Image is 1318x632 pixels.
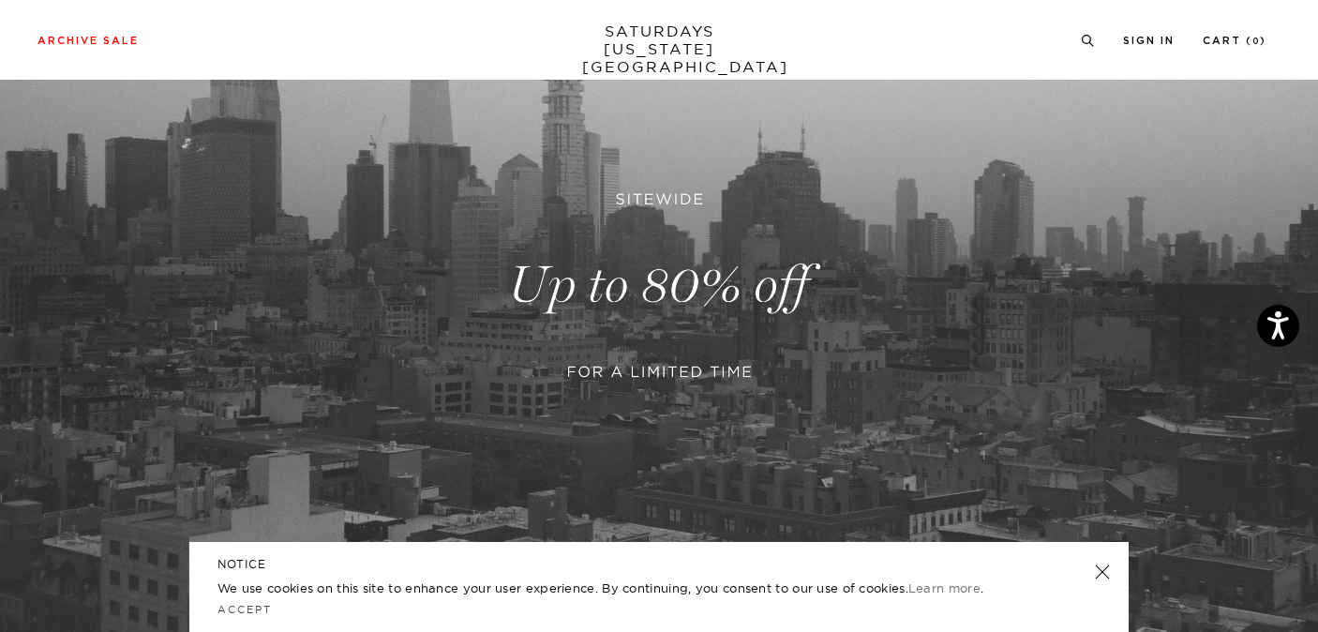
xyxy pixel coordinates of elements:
[582,23,737,76] a: SATURDAYS[US_STATE][GEOGRAPHIC_DATA]
[1252,38,1260,46] small: 0
[1203,36,1266,46] a: Cart (0)
[217,603,272,616] a: Accept
[1123,36,1175,46] a: Sign In
[217,556,1101,573] h5: NOTICE
[908,580,981,595] a: Learn more
[217,579,1034,597] p: We use cookies on this site to enhance your user experience. By continuing, you consent to our us...
[37,36,139,46] a: Archive Sale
